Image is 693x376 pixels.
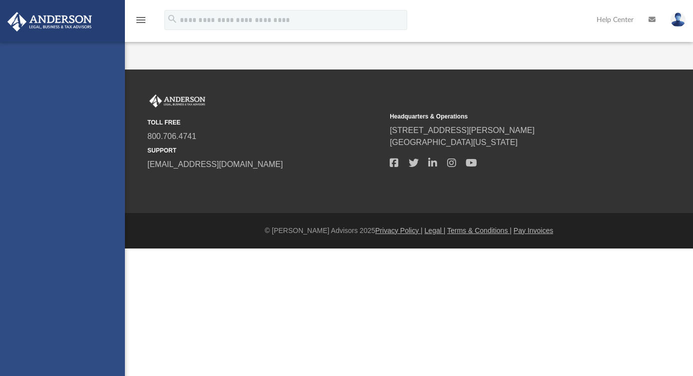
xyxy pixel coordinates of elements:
a: menu [135,19,147,26]
a: Legal | [425,226,446,234]
a: Pay Invoices [514,226,553,234]
img: User Pic [671,12,686,27]
small: Headquarters & Operations [390,112,625,121]
div: © [PERSON_NAME] Advisors 2025 [125,225,693,236]
a: 800.706.4741 [147,132,196,140]
i: search [167,13,178,24]
a: Terms & Conditions | [447,226,512,234]
a: [EMAIL_ADDRESS][DOMAIN_NAME] [147,160,283,168]
img: Anderson Advisors Platinum Portal [147,94,207,107]
a: [STREET_ADDRESS][PERSON_NAME] [390,126,535,134]
small: SUPPORT [147,146,383,155]
i: menu [135,14,147,26]
a: [GEOGRAPHIC_DATA][US_STATE] [390,138,518,146]
a: Privacy Policy | [375,226,423,234]
img: Anderson Advisors Platinum Portal [4,12,95,31]
small: TOLL FREE [147,118,383,127]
